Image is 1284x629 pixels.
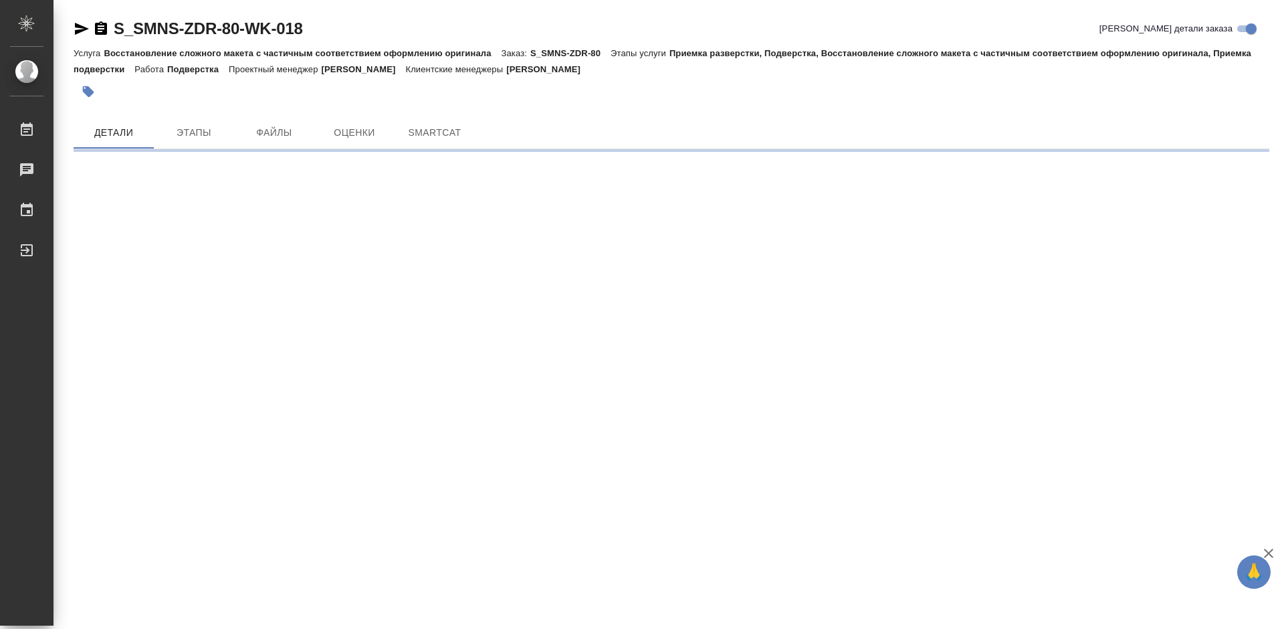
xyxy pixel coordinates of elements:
[502,48,530,58] p: Заказ:
[93,21,109,37] button: Скопировать ссылку
[82,124,146,141] span: Детали
[405,64,506,74] p: Клиентские менеджеры
[104,48,501,58] p: Восстановление сложного макета с частичным соответствием оформлению оригинала
[322,124,387,141] span: Оценки
[530,48,611,58] p: S_SMNS-ZDR-80
[167,64,229,74] p: Подверстка
[1243,558,1265,586] span: 🙏
[1237,555,1271,589] button: 🙏
[114,19,303,37] a: S_SMNS-ZDR-80-WK-018
[134,64,167,74] p: Работа
[162,124,226,141] span: Этапы
[242,124,306,141] span: Файлы
[74,48,104,58] p: Услуга
[611,48,669,58] p: Этапы услуги
[74,77,103,106] button: Добавить тэг
[322,64,406,74] p: [PERSON_NAME]
[229,64,321,74] p: Проектный менеджер
[74,48,1251,74] p: Приемка разверстки, Подверстка, Восстановление сложного макета с частичным соответствием оформлен...
[74,21,90,37] button: Скопировать ссылку для ЯМессенджера
[403,124,467,141] span: SmartCat
[506,64,591,74] p: [PERSON_NAME]
[1099,22,1233,35] span: [PERSON_NAME] детали заказа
